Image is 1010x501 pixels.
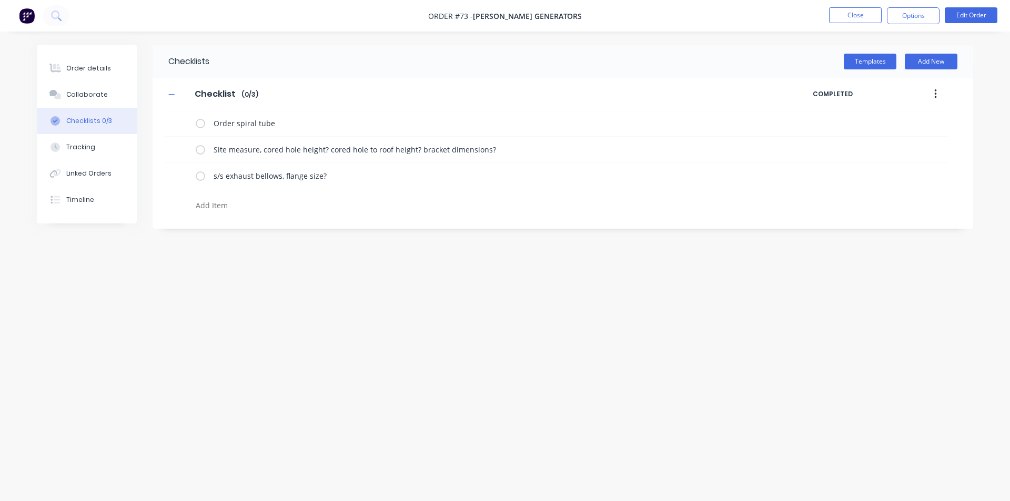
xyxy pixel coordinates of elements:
[66,90,108,99] div: Collaborate
[37,81,137,108] button: Collaborate
[428,11,473,21] span: Order #73 -
[37,55,137,81] button: Order details
[188,86,241,102] input: Enter Checklist name
[209,116,756,131] textarea: Order spiral tube
[19,8,35,24] img: Factory
[153,45,209,78] div: Checklists
[66,64,111,73] div: Order details
[66,142,95,152] div: Tracking
[473,11,582,21] span: [PERSON_NAME] generators
[887,7,940,24] button: Options
[66,195,94,205] div: Timeline
[37,134,137,160] button: Tracking
[209,168,756,183] textarea: s/s exhaust bellows, flange size?
[241,90,258,99] span: ( 0 / 3 )
[905,54,957,69] button: Add New
[209,142,756,157] textarea: Site measure, cored hole height? cored hole to roof height? bracket dimensions?
[37,108,137,134] button: Checklists 0/3
[37,160,137,187] button: Linked Orders
[66,169,112,178] div: Linked Orders
[813,89,902,99] span: COMPLETED
[37,187,137,213] button: Timeline
[66,116,112,126] div: Checklists 0/3
[829,7,882,23] button: Close
[844,54,896,69] button: Templates
[945,7,997,23] button: Edit Order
